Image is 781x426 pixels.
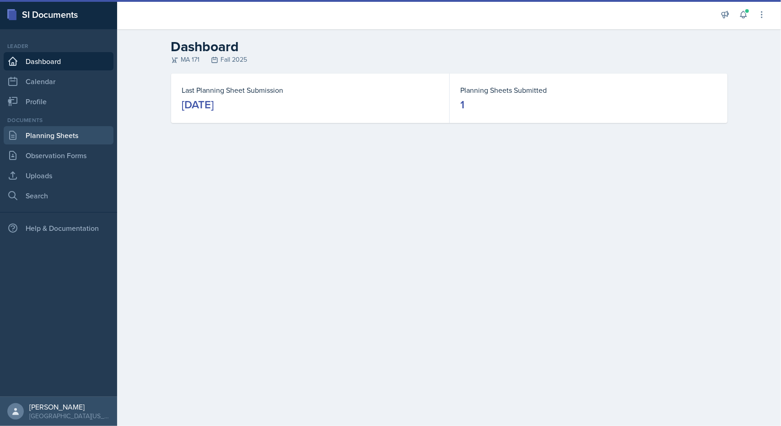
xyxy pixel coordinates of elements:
[4,42,113,50] div: Leader
[4,116,113,124] div: Documents
[4,92,113,111] a: Profile
[4,219,113,237] div: Help & Documentation
[4,166,113,185] a: Uploads
[4,52,113,70] a: Dashboard
[182,97,214,112] div: [DATE]
[4,126,113,144] a: Planning Sheets
[182,85,438,96] dt: Last Planning Sheet Submission
[29,411,110,421] div: [GEOGRAPHIC_DATA][US_STATE] in [GEOGRAPHIC_DATA]
[171,55,727,64] div: MA 171 Fall 2025
[29,402,110,411] div: [PERSON_NAME]
[461,85,716,96] dt: Planning Sheets Submitted
[4,146,113,165] a: Observation Forms
[171,38,727,55] h2: Dashboard
[461,97,465,112] div: 1
[4,72,113,91] a: Calendar
[4,186,113,205] a: Search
